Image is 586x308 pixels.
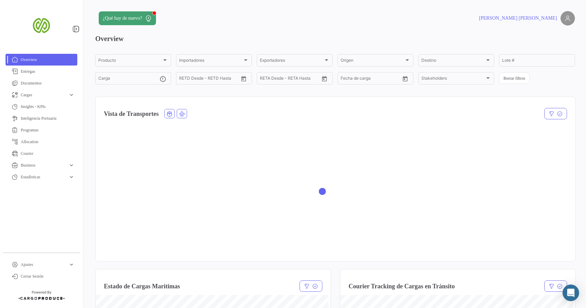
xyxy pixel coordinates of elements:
span: Estadísticas [21,174,66,180]
div: Abrir Intercom Messenger [563,285,579,301]
span: Cargas [21,92,66,98]
span: Stakeholders [421,77,485,82]
span: expand_more [68,162,75,168]
img: san-miguel-logo.png [24,8,59,43]
input: Hasta [277,77,305,82]
span: Entregas [21,68,75,74]
button: Ocean [165,109,174,118]
span: Allocation [21,139,75,145]
a: Insights - KPIs [6,101,77,112]
a: Courier [6,148,77,159]
span: Cerrar Sesión [21,273,75,279]
span: Insights - KPIs [21,103,75,110]
a: Programas [6,124,77,136]
input: Hasta [196,77,225,82]
span: Destino [421,59,485,64]
h4: Courier Tracking de Cargas en Tránsito [349,281,455,291]
input: Hasta [358,77,386,82]
span: Ajustes [21,261,66,268]
span: Programas [21,127,75,133]
span: Producto [98,59,162,64]
button: Open calendar [319,73,330,84]
span: Courier [21,150,75,157]
input: Desde [260,77,272,82]
span: [PERSON_NAME] [PERSON_NAME] [479,15,557,22]
button: ¿Qué hay de nuevo? [99,11,156,25]
span: expand_more [68,92,75,98]
a: Inteligencia Portuaria [6,112,77,124]
h4: Vista de Transportes [104,109,159,119]
button: Open calendar [400,73,410,84]
span: Inteligencia Portuaria [21,115,75,121]
button: Open calendar [238,73,249,84]
span: expand_more [68,174,75,180]
button: Air [177,109,187,118]
a: Allocation [6,136,77,148]
a: Overview [6,54,77,66]
span: expand_more [68,261,75,268]
span: Overview [21,57,75,63]
h3: Overview [95,34,575,43]
span: Exportadores [260,59,323,64]
input: Desde [341,77,353,82]
span: Business [21,162,66,168]
a: Documentos [6,77,77,89]
button: Borrar filtros [499,72,530,84]
span: Origen [341,59,404,64]
img: placeholder-user.png [560,11,575,26]
a: Entregas [6,66,77,77]
input: Desde [179,77,192,82]
span: Documentos [21,80,75,86]
span: Importadores [179,59,243,64]
span: ¿Qué hay de nuevo? [103,15,142,22]
h4: Estado de Cargas Maritimas [104,281,180,291]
